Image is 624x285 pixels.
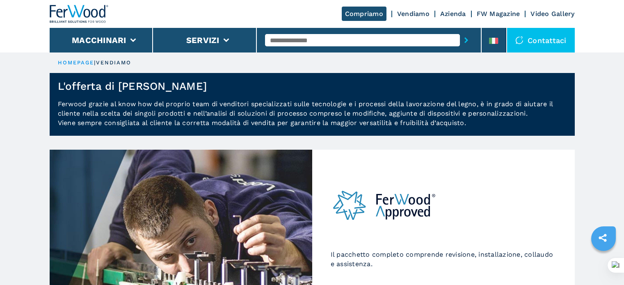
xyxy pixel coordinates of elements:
a: Video Gallery [530,10,574,18]
a: sharethis [592,228,613,248]
a: Vendiamo [397,10,430,18]
p: Il pacchetto completo comprende revisione, installazione, collaudo e assistenza. [331,250,556,269]
button: Servizi [186,35,219,45]
p: Ferwood grazie al know how del proprio team di venditori specializzati sulle tecnologie e i proce... [50,99,575,136]
a: HOMEPAGE [58,59,94,66]
div: Contattaci [507,28,575,52]
button: submit-button [460,31,473,50]
h1: L'offerta di [PERSON_NAME] [58,80,207,93]
span: | [94,59,96,66]
p: vendiamo [96,59,132,66]
img: Ferwood [50,5,109,23]
a: Compriamo [342,7,386,21]
a: FW Magazine [477,10,520,18]
a: Azienda [440,10,466,18]
button: Macchinari [72,35,126,45]
img: Contattaci [515,36,523,44]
